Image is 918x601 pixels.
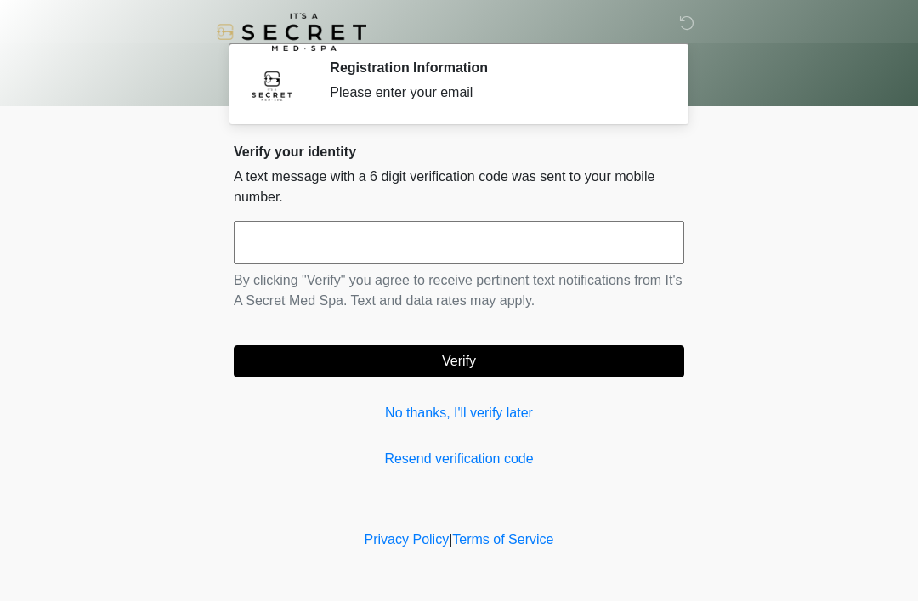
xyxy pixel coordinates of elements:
[365,532,450,547] a: Privacy Policy
[217,13,366,51] img: It's A Secret Med Spa Logo
[234,270,684,311] p: By clicking "Verify" you agree to receive pertinent text notifications from It's A Secret Med Spa...
[234,345,684,377] button: Verify
[234,403,684,423] a: No thanks, I'll verify later
[234,449,684,469] a: Resend verification code
[330,60,659,76] h2: Registration Information
[449,532,452,547] a: |
[452,532,553,547] a: Terms of Service
[246,60,297,111] img: Agent Avatar
[234,144,684,160] h2: Verify your identity
[330,82,659,103] div: Please enter your email
[234,167,684,207] p: A text message with a 6 digit verification code was sent to your mobile number.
